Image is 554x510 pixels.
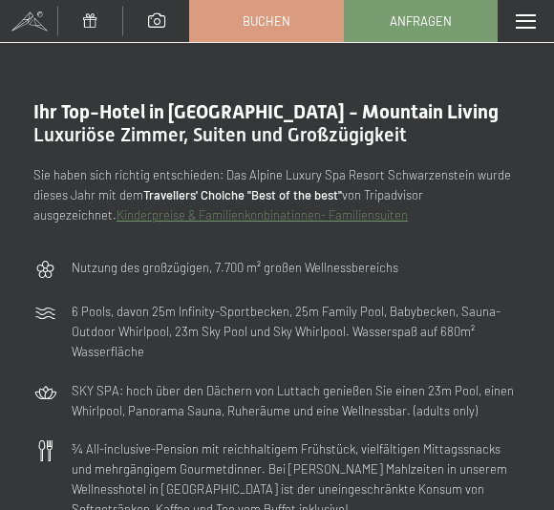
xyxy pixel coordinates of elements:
a: Kinderpreise & Familienkonbinationen- Familiensuiten [117,207,408,223]
span: Anfragen [390,12,452,30]
a: Buchen [190,1,342,41]
a: Anfragen [345,1,497,41]
span: Ihr Top-Hotel in [GEOGRAPHIC_DATA] - Mountain Living [33,100,499,123]
p: Nutzung des großzügigen, 7.700 m² großen Wellnessbereichs [72,258,398,278]
p: Sie haben sich richtig entschieden: Das Alpine Luxury Spa Resort Schwarzenstein wurde dieses Jahr... [33,165,521,224]
p: 6 Pools, davon 25m Infinity-Sportbecken, 25m Family Pool, Babybecken, Sauna-Outdoor Whirlpool, 23... [72,302,521,361]
strong: Travellers' Choiche "Best of the best" [143,187,342,202]
span: Luxuriöse Zimmer, Suiten und Großzügigkeit [33,123,407,146]
p: SKY SPA: hoch über den Dächern von Luttach genießen Sie einen 23m Pool, einen Whirlpool, Panorama... [72,381,521,421]
span: Buchen [243,12,290,30]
